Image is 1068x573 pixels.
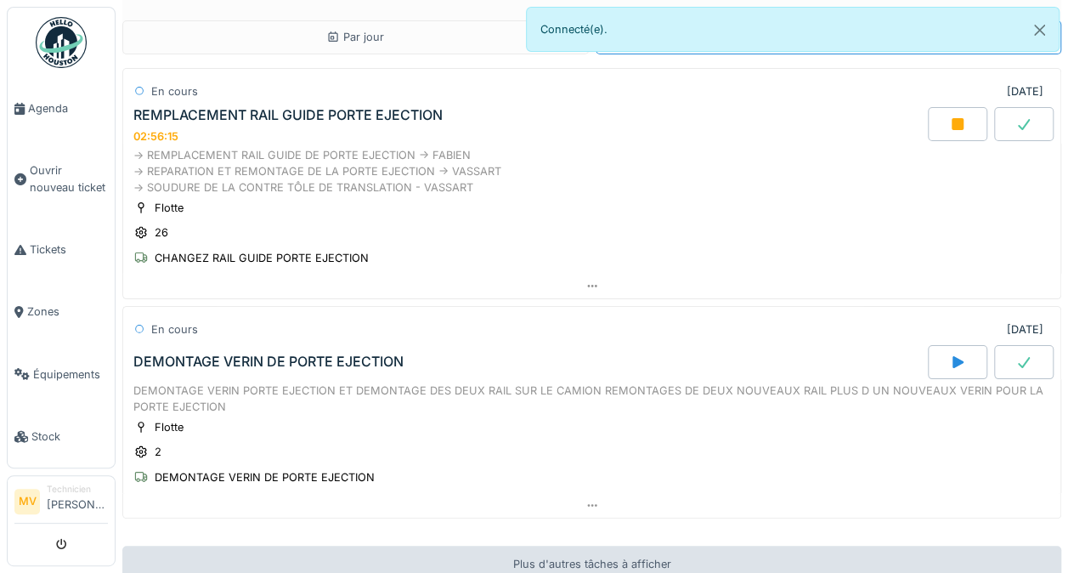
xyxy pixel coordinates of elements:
span: Tickets [30,241,108,258]
div: Connecté(e). [526,7,1060,52]
button: Close [1020,8,1059,53]
a: MV Technicien[PERSON_NAME] [14,483,108,524]
div: Flotte [155,200,184,216]
a: Stock [8,406,115,468]
div: Par jour [326,29,384,45]
div: 26 [155,224,168,241]
a: Zones [8,281,115,343]
div: 02:56:15 [133,130,178,143]
span: Stock [31,428,108,445]
a: Ouvrir nouveau ticket [8,139,115,218]
div: DEMONTAGE VERIN DE PORTE EJECTION [133,354,404,370]
div: CHANGEZ RAIL GUIDE PORTE EJECTION [155,250,369,266]
div: DEMONTAGE VERIN PORTE EJECTION ET DEMONTAGE DES DEUX RAIL SUR LE CAMION REMONTAGES DE DEUX NOUVEA... [133,383,1050,415]
li: MV [14,489,40,514]
div: -> REMPLACEMENT RAIL GUIDE DE PORTE EJECTION -> FABIEN -> REPARATION ET REMONTAGE DE LA PORTE EJE... [133,147,1050,196]
span: Équipements [33,366,108,383]
img: Badge_color-CXgf-gQk.svg [36,17,87,68]
div: En cours [151,83,198,99]
li: [PERSON_NAME] [47,483,108,519]
span: Zones [27,304,108,320]
div: [DATE] [1007,321,1043,338]
div: En cours [151,321,198,338]
div: DEMONTAGE VERIN DE PORTE EJECTION [155,469,375,485]
span: Agenda [28,100,108,116]
div: [DATE] [1007,83,1043,99]
div: 2 [155,444,161,460]
span: Ouvrir nouveau ticket [30,162,108,195]
div: Technicien [47,483,108,496]
a: Agenda [8,77,115,139]
a: Équipements [8,343,115,406]
a: Tickets [8,218,115,281]
div: REMPLACEMENT RAIL GUIDE PORTE EJECTION [133,107,443,123]
div: Flotte [155,419,184,435]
